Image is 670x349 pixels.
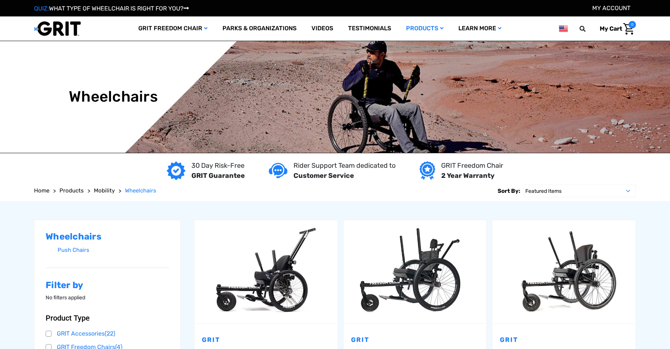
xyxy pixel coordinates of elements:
a: Testimonials [341,16,399,41]
span: My Cart [600,25,622,32]
img: GRIT Guarantee [167,161,185,180]
span: Product Type [46,314,90,322]
a: Videos [304,16,341,41]
p: GRIT Freedom Chair [441,161,503,171]
span: Products [59,187,84,194]
p: Rider Support Team dedicated to [293,161,396,171]
a: GRIT Freedom Chair [131,16,215,41]
img: Cart [623,23,634,35]
a: GRIT Junior,$4,995.00 [194,220,338,324]
h2: Wheelchairs [46,231,169,242]
a: Parks & Organizations [215,16,304,41]
img: Year warranty [419,161,435,180]
button: Product Type [46,314,169,322]
label: Sort By: [498,185,520,197]
a: Home [34,186,49,195]
img: GRIT Freedom Chair: Spartan [344,224,487,319]
img: GRIT Freedom Chair Pro: the Pro model shown including contoured Invacare Matrx seatback, Spinergy... [492,224,636,319]
span: 0 [628,21,636,28]
a: Mobility [94,186,115,195]
a: GRIT Freedom Chair: Spartan,$3,995.00 [344,220,487,324]
h2: Filter by [46,280,169,291]
span: (22) [105,330,115,337]
strong: 2 Year Warranty [441,172,495,180]
img: Customer service [269,163,288,178]
a: Push Chairs [58,245,169,256]
img: us.png [559,24,568,33]
p: No filters applied [46,294,169,302]
a: Learn More [451,16,509,41]
strong: Customer Service [293,172,354,180]
span: Home [34,187,49,194]
a: Products [59,186,84,195]
p: GRIT [500,335,628,345]
a: Account [592,4,630,12]
span: Mobility [94,187,115,194]
p: GRIT [202,335,330,345]
a: Wheelchairs [125,186,156,195]
a: GRIT Accessories(22) [46,328,169,339]
p: GRIT [351,335,479,345]
a: GRIT Freedom Chair: Pro,$5,495.00 [492,220,636,324]
a: Products [399,16,451,41]
img: GRIT Junior: GRIT Freedom Chair all terrain wheelchair engineered specifically for kids [194,224,338,319]
a: Cart with 0 items [594,21,636,37]
p: 30 Day Risk-Free [191,161,245,171]
span: QUIZ: [34,5,49,12]
input: Search [583,21,594,37]
img: GRIT All-Terrain Wheelchair and Mobility Equipment [34,21,81,36]
a: QUIZ:WHAT TYPE OF WHEELCHAIR IS RIGHT FOR YOU? [34,5,189,12]
h1: Wheelchairs [69,88,158,106]
strong: GRIT Guarantee [191,172,245,180]
span: Wheelchairs [125,187,156,194]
